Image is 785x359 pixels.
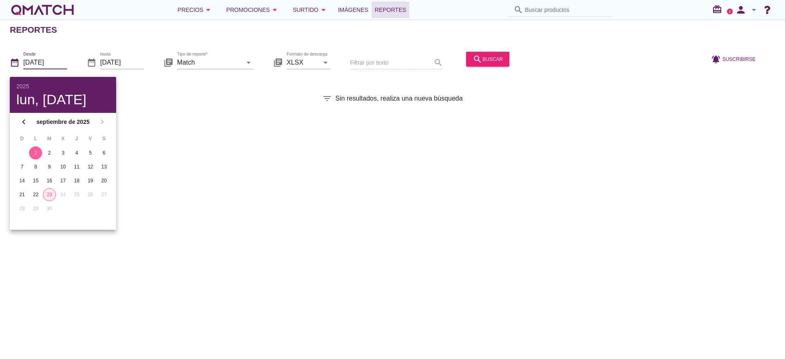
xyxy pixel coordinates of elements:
[100,56,144,69] input: hasta
[318,5,328,15] i: arrow_drop_down
[23,56,67,69] input: Desde
[16,160,29,173] button: 7
[43,177,56,184] div: 16
[286,2,335,18] button: Surtido
[70,146,83,159] button: 4
[16,191,29,198] div: 21
[56,146,70,159] button: 3
[29,160,42,173] button: 8
[29,191,42,198] div: 22
[722,55,756,63] span: Suscribirse
[273,57,283,67] i: library_books
[372,2,410,18] a: Reportes
[177,5,213,15] div: Precios
[29,132,42,146] th: L
[270,5,280,15] i: arrow_drop_down
[56,163,70,171] div: 10
[749,5,759,15] i: arrow_drop_down
[729,9,731,13] text: 2
[84,163,97,171] div: 12
[10,2,75,18] a: white-qmatch-logo
[203,5,213,15] i: arrow_drop_down
[98,160,111,173] button: 13
[29,188,42,201] button: 22
[43,174,56,187] button: 16
[473,54,503,64] div: buscar
[31,118,95,126] strong: septiembre de 2025
[335,94,462,103] span: Sin resultados, realiza una nueva búsqueda
[16,163,29,171] div: 7
[56,160,70,173] button: 10
[287,56,319,69] input: Formato de descarga
[56,177,70,184] div: 17
[727,9,733,14] a: 2
[321,57,330,67] i: arrow_drop_down
[43,188,56,201] button: 23
[10,23,57,36] h2: Reportes
[29,177,42,184] div: 15
[16,174,29,187] button: 14
[43,132,56,146] th: M
[226,5,280,15] div: Promociones
[220,2,286,18] button: Promociones
[87,57,96,67] i: date_range
[711,54,722,64] i: notifications_active
[29,174,42,187] button: 15
[375,5,406,15] span: Reportes
[293,5,328,15] div: Surtido
[704,52,762,66] button: Suscribirse
[70,160,83,173] button: 11
[84,149,97,157] div: 5
[98,149,111,157] div: 6
[98,132,110,146] th: S
[525,3,607,16] input: Buscar productos
[16,83,110,89] div: 2025
[56,174,70,187] button: 17
[16,92,110,106] div: lun, [DATE]
[473,54,482,64] i: search
[19,117,29,127] i: chevron_left
[70,177,83,184] div: 18
[70,149,83,157] div: 4
[16,132,28,146] th: D
[56,149,70,157] div: 3
[98,146,111,159] button: 6
[164,57,173,67] i: library_books
[43,163,56,171] div: 9
[43,191,56,198] div: 23
[29,163,42,171] div: 8
[43,146,56,159] button: 2
[10,57,20,67] i: date_range
[70,163,83,171] div: 11
[244,57,253,67] i: arrow_drop_down
[29,149,42,157] div: 1
[84,132,96,146] th: V
[712,4,725,14] i: redeem
[84,177,97,184] div: 19
[29,146,42,159] button: 1
[733,4,749,16] i: person
[98,174,111,187] button: 20
[98,177,111,184] div: 20
[338,5,368,15] span: Imágenes
[171,2,220,18] button: Precios
[43,160,56,173] button: 9
[177,56,242,69] input: Tipo de reporte*
[84,174,97,187] button: 19
[322,94,332,103] i: filter_list
[70,174,83,187] button: 18
[56,132,69,146] th: X
[335,2,372,18] a: Imágenes
[16,188,29,201] button: 21
[70,132,83,146] th: J
[43,149,56,157] div: 2
[84,146,97,159] button: 5
[466,52,509,66] button: buscar
[98,163,111,171] div: 13
[84,160,97,173] button: 12
[16,177,29,184] div: 14
[514,5,523,15] i: search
